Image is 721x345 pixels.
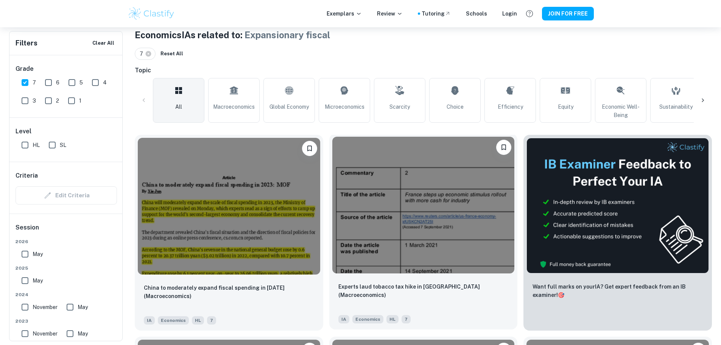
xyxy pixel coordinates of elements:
span: 2024 [16,291,117,298]
span: 🎯 [558,292,564,298]
span: 1 [79,97,81,105]
span: Microeconomics [325,103,364,111]
span: 7 [402,315,411,323]
button: Reset All [159,48,185,59]
h6: Level [16,127,117,136]
span: Sustainability [659,103,693,111]
span: 2023 [16,318,117,325]
span: May [78,329,88,338]
span: HL [33,141,40,149]
a: Tutoring [422,9,451,18]
span: Economics [158,316,189,325]
h6: Grade [16,64,117,73]
span: 6 [56,78,59,87]
span: Efficiency [498,103,523,111]
span: November [33,329,58,338]
span: Global Economy [269,103,309,111]
span: 2025 [16,265,117,272]
span: Expansionary fiscal [244,30,330,40]
span: All [175,103,182,111]
span: Scarcity [389,103,410,111]
p: Review [377,9,403,18]
span: HL [386,315,399,323]
img: Economics IA example thumbnail: China to moderately expand fiscal spendi [138,138,320,275]
button: Help and Feedback [523,7,536,20]
p: Experts laud tobacco tax hike in Indonesia (Macroeconomics) [338,283,509,299]
img: Thumbnail [526,138,709,273]
span: Economic Well-Being [598,103,643,119]
a: Login [502,9,517,18]
span: Choice [447,103,464,111]
span: IA [144,316,155,325]
img: Clastify logo [128,6,176,21]
button: Please log in to bookmark exemplars [302,141,317,156]
h6: Topic [135,66,712,75]
span: 2026 [16,238,117,245]
a: Please log in to bookmark exemplarsChina to moderately expand fiscal spending in 2023 (Macroecono... [135,135,323,331]
span: 7 [33,78,36,87]
img: Economics IA example thumbnail: Experts laud tobacco tax hike in Indones [332,137,515,273]
button: JOIN FOR FREE [542,7,594,20]
span: 3 [33,97,36,105]
h6: Session [16,223,117,238]
div: Criteria filters are unavailable when searching by topic [16,186,117,205]
span: HL [192,316,204,325]
h6: Criteria [16,171,38,180]
span: May [33,250,43,258]
span: 7 [207,316,216,325]
button: Please log in to bookmark exemplars [496,140,511,155]
span: 2 [56,97,59,105]
p: China to moderately expand fiscal spending in 2023 (Macroeconomics) [144,284,314,300]
p: Want full marks on your IA ? Get expert feedback from an IB examiner! [533,283,703,299]
span: 7 [140,50,146,58]
span: 5 [79,78,83,87]
div: 7 [135,48,156,60]
span: IA [338,315,349,323]
span: May [78,303,88,311]
a: Please log in to bookmark exemplarsExperts laud tobacco tax hike in Indonesia (Macroeconomics)IAE... [329,135,518,331]
p: Exemplars [327,9,362,18]
span: Economics [352,315,383,323]
button: Clear All [90,37,116,49]
span: November [33,303,58,311]
span: 4 [103,78,107,87]
h1: Economics IAs related to: [135,28,712,42]
span: Macroeconomics [213,103,255,111]
a: Schools [466,9,487,18]
span: May [33,276,43,285]
span: SL [60,141,66,149]
span: Equity [558,103,573,111]
h6: Filters [16,38,37,48]
a: ThumbnailWant full marks on yourIA? Get expert feedback from an IB examiner! [523,135,712,331]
